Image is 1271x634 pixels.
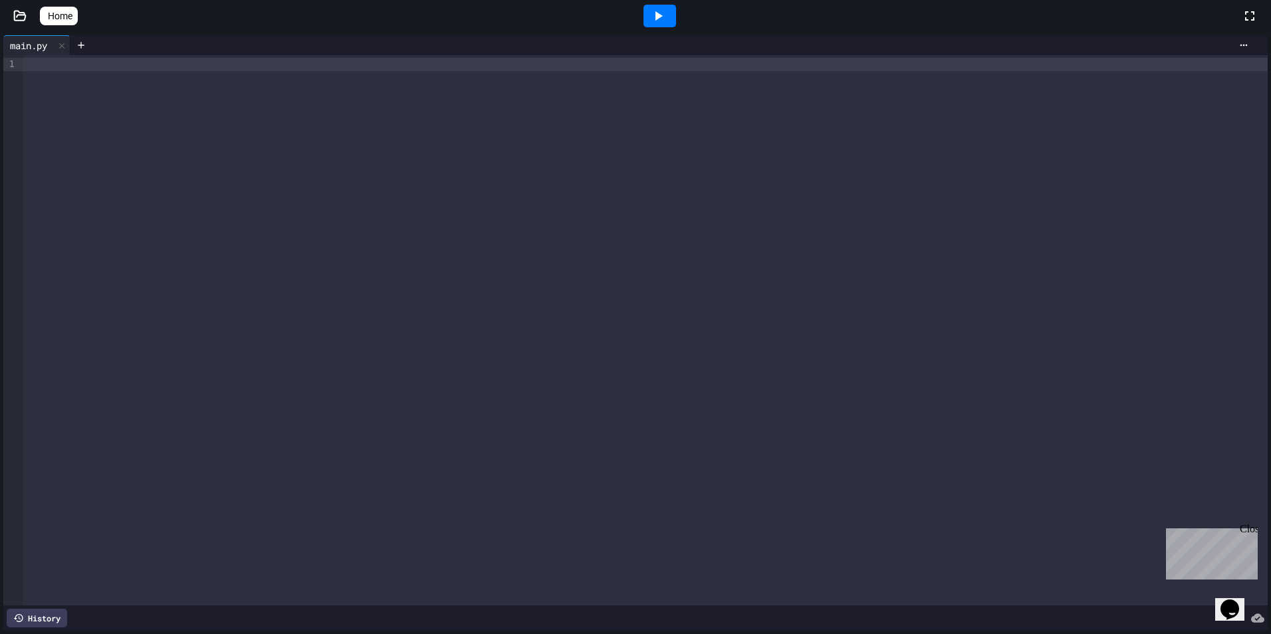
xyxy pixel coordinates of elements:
[40,7,78,25] a: Home
[5,5,92,84] div: Chat with us now!Close
[1161,523,1258,580] iframe: chat widget
[1215,581,1258,621] iframe: chat widget
[3,58,17,71] div: 1
[7,609,67,627] div: History
[3,39,54,53] div: main.py
[48,9,72,23] span: Home
[3,35,70,55] div: main.py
